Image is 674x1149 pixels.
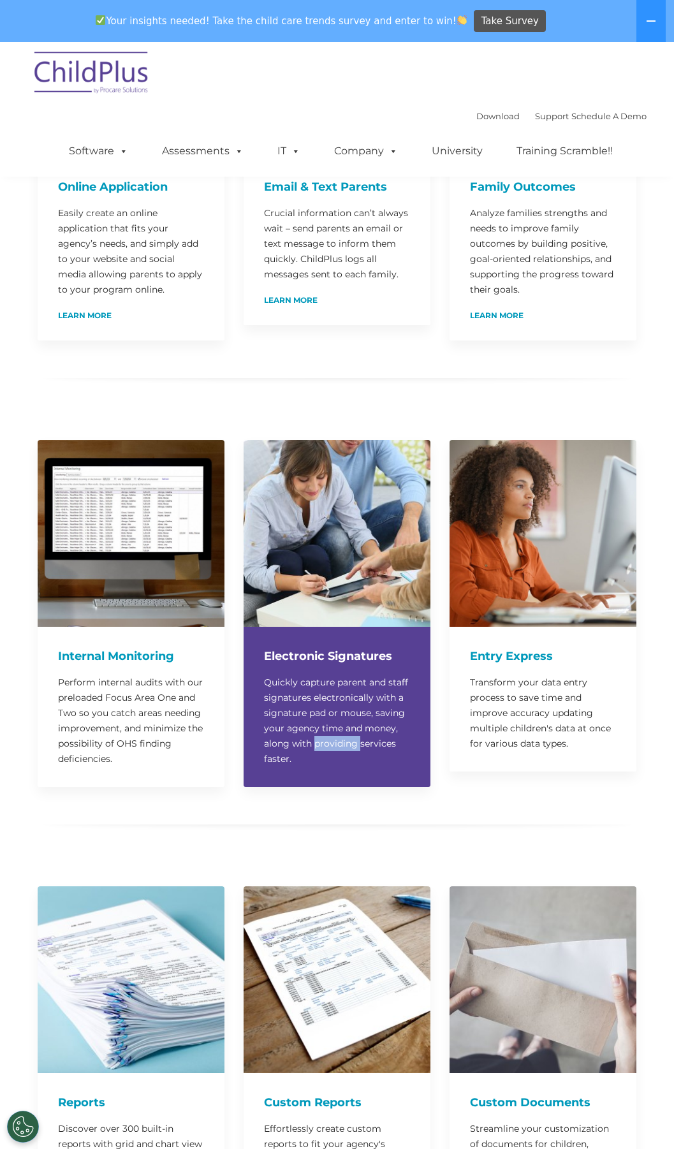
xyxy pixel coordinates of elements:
[7,1111,39,1143] button: Cookies Settings
[58,178,204,196] h4: Online Application
[264,1094,410,1111] h4: Custom Reports
[149,138,256,164] a: Assessments
[450,886,636,1073] img: CustomDocuments750_2
[450,440,636,627] img: Entry-Express-750
[504,138,626,164] a: Training Scramble!!
[474,10,546,33] a: Take Survey
[470,1094,616,1111] h4: Custom Documents
[244,886,430,1073] img: CustomReports-750
[96,15,105,25] img: ✅
[264,675,410,766] p: Quickly capture parent and staff signatures electronically with a signature pad or mouse, saving ...
[38,440,224,627] img: InternalMonitoring750
[56,138,141,164] a: Software
[265,138,313,164] a: IT
[476,111,520,121] a: Download
[58,675,204,766] p: Perform internal audits with our preloaded Focus Area One and Two so you catch areas needing impr...
[91,8,473,33] span: Your insights needed! Take the child care trends survey and enter to win!
[58,205,204,297] p: Easily create an online application that fits your agency’s needs, and simply add to your website...
[476,111,647,121] font: |
[571,111,647,121] a: Schedule A Demo
[470,647,616,665] h4: Entry Express
[419,138,495,164] a: University
[28,43,156,106] img: ChildPlus by Procare Solutions
[244,440,430,627] img: ElectronicSignature-750
[264,647,410,665] h4: Electronic Signatures
[38,886,224,1073] img: Reporting-750
[264,205,410,282] p: Crucial information can’t always wait – send parents an email or text message to inform them quic...
[58,312,112,319] a: Learn More
[470,178,616,196] h4: Family Outcomes
[470,312,524,319] a: Learn More
[58,647,204,665] h4: Internal Monitoring
[535,111,569,121] a: Support
[470,675,616,751] p: Transform your data entry process to save time and improve accuracy updating multiple children's ...
[481,10,539,33] span: Take Survey
[58,1094,204,1111] h4: Reports
[470,205,616,297] p: Analyze families strengths and needs to improve family outcomes by building positive, goal-orient...
[264,296,318,304] a: Learn More
[457,15,467,25] img: 👏
[321,138,411,164] a: Company
[264,178,410,196] h4: Email & Text Parents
